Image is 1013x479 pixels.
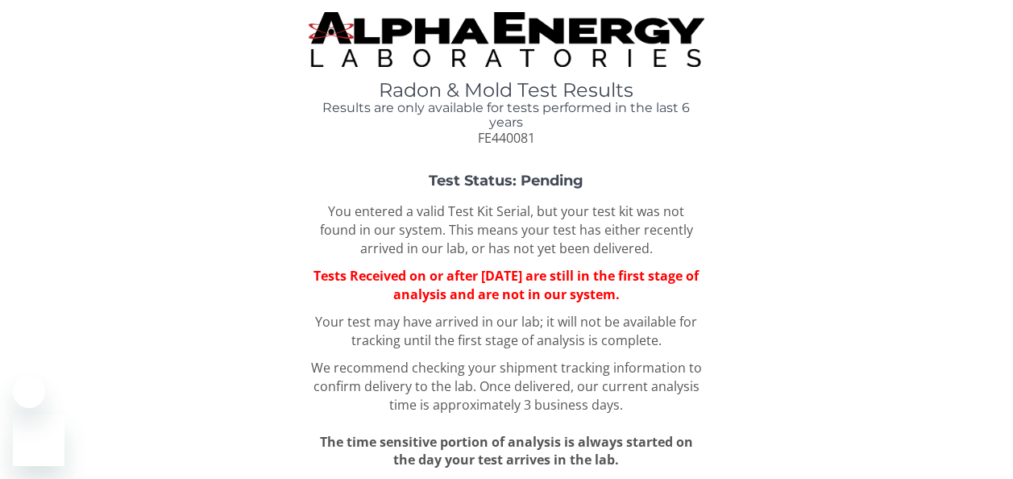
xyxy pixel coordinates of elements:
[311,359,702,395] span: We recommend checking your shipment tracking information to confirm delivery to the lab.
[309,202,704,258] p: You entered a valid Test Kit Serial, but your test kit was not found in our system. This means yo...
[389,377,700,414] span: Once delivered, our current analysis time is approximately 3 business days.
[13,376,45,408] iframe: Close message
[309,80,704,101] h1: Radon & Mold Test Results
[13,414,64,466] iframe: Button to launch messaging window
[309,313,704,350] p: Your test may have arrived in our lab; it will not be available for tracking until the first stag...
[429,172,583,190] strong: Test Status: Pending
[478,129,535,147] span: FE440081
[309,101,704,129] h4: Results are only available for tests performed in the last 6 years
[313,267,699,303] span: Tests Received on or after [DATE] are still in the first stage of analysis and are not in our sys...
[320,433,693,469] span: The time sensitive portion of analysis is always started on the day your test arrives in the lab.
[309,12,704,67] img: TightCrop.jpg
